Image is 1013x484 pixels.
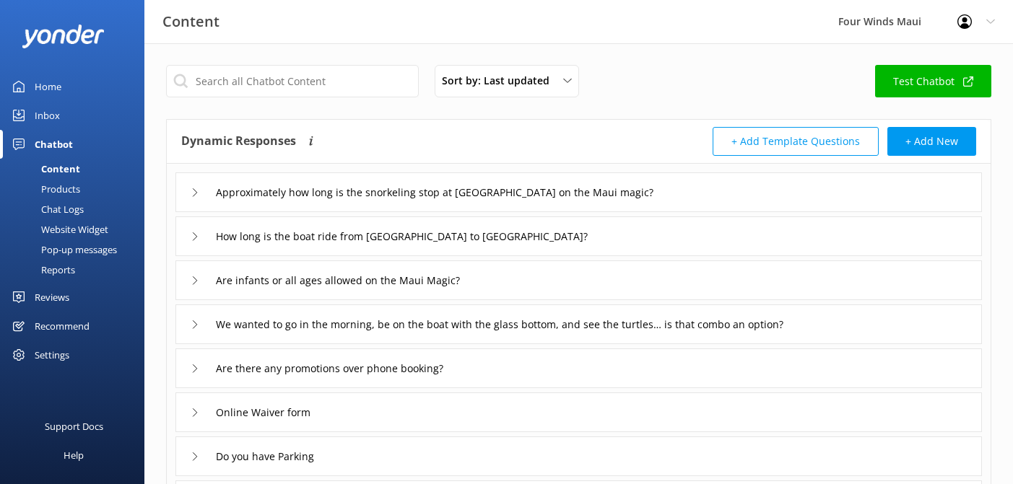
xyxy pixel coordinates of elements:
[35,340,69,369] div: Settings
[166,65,419,97] input: Search all Chatbot Content
[9,159,80,179] div: Content
[35,312,90,340] div: Recommend
[35,72,61,101] div: Home
[9,199,144,219] a: Chat Logs
[45,412,103,441] div: Support Docs
[9,219,144,239] a: Website Widget
[442,73,558,89] span: Sort by: Last updated
[35,101,60,130] div: Inbox
[9,179,80,199] div: Products
[9,199,84,219] div: Chat Logs
[9,159,144,179] a: Content
[887,127,976,156] button: + Add New
[9,219,108,239] div: Website Widget
[162,10,219,33] h3: Content
[9,239,117,260] div: Pop-up messages
[9,179,144,199] a: Products
[181,127,296,156] h4: Dynamic Responses
[713,127,879,156] button: + Add Template Questions
[64,441,84,470] div: Help
[35,130,73,159] div: Chatbot
[35,283,69,312] div: Reviews
[22,25,105,48] img: yonder-white-logo.png
[9,239,144,260] a: Pop-up messages
[9,260,144,280] a: Reports
[875,65,991,97] a: Test Chatbot
[9,260,75,280] div: Reports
